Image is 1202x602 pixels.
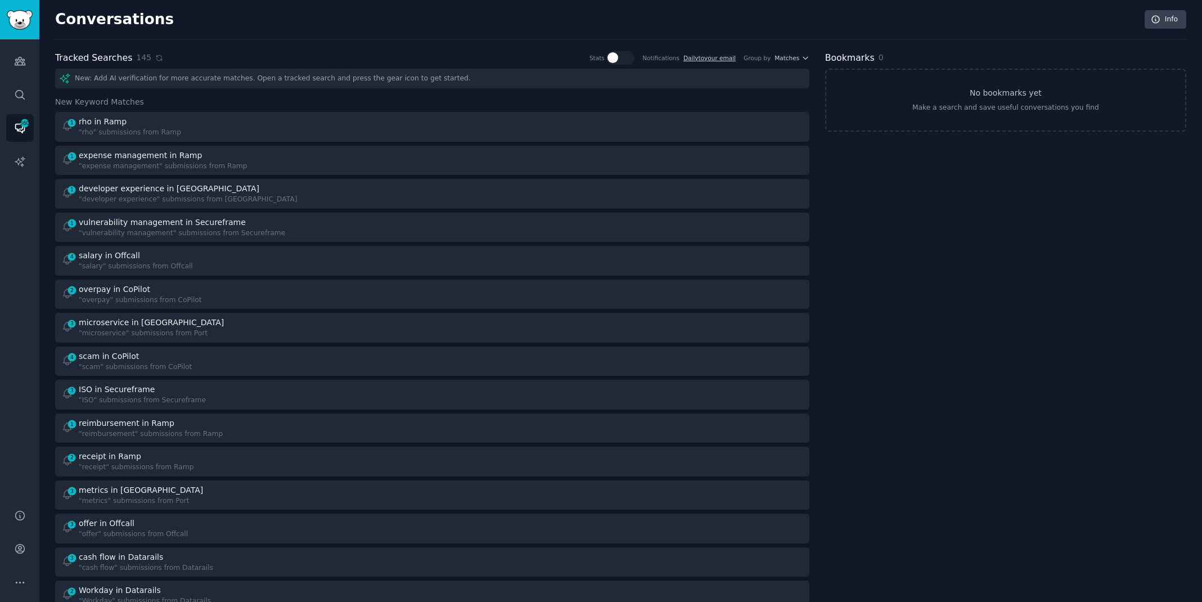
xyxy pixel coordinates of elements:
button: Matches [775,54,809,62]
div: "overpay" submissions from CoPilot [79,295,202,306]
span: 2 [67,286,77,294]
span: 1 [67,420,77,428]
div: microservice in [GEOGRAPHIC_DATA] [79,317,224,329]
a: 560 [6,114,34,142]
span: 3 [67,387,77,394]
h2: Tracked Searches [55,51,132,65]
div: salary in Offcall [79,250,140,262]
a: 3offer in Offcall"offer" submissions from Offcall [55,514,809,543]
span: 560 [20,119,30,127]
div: New: Add AI verification for more accurate matches. Open a tracked search and press the gear icon... [55,69,809,88]
span: 3 [67,320,77,327]
a: No bookmarks yetMake a search and save useful conversations you find [825,69,1186,132]
span: New Keyword Matches [55,96,144,108]
div: offer in Offcall [79,518,134,529]
div: "receipt" submissions from Ramp [79,462,194,473]
a: 1reimbursement in Ramp"reimbursement" submissions from Ramp [55,414,809,443]
img: GummySearch logo [7,10,33,30]
div: metrics in [GEOGRAPHIC_DATA] [79,484,203,496]
a: 2receipt in Ramp"receipt" submissions from Ramp [55,447,809,477]
span: 3 [67,554,77,562]
span: 1 [67,152,77,160]
span: 1 [67,186,77,194]
a: 1rho in Ramp"rho" submissions from Ramp [55,112,809,142]
div: Workday in Datarails [79,585,161,596]
span: 3 [67,487,77,495]
div: "reimbursement" submissions from Ramp [79,429,223,439]
div: "developer experience" submissions from [GEOGRAPHIC_DATA] [79,195,297,205]
div: cash flow in Datarails [79,551,163,563]
div: "expense management" submissions from Ramp [79,161,247,172]
div: vulnerability management in Secureframe [79,217,246,228]
a: Dailytoyour email [683,55,736,61]
div: "metrics" submissions from Port [79,496,205,506]
a: 1developer experience in [GEOGRAPHIC_DATA]"developer experience" submissions from [GEOGRAPHIC_DATA] [55,179,809,209]
div: reimbursement in Ramp [79,417,174,429]
div: receipt in Ramp [79,451,141,462]
div: Make a search and save useful conversations you find [912,103,1099,113]
span: 4 [67,353,77,361]
div: "cash flow" submissions from Datarails [79,563,213,573]
div: "salary" submissions from Offcall [79,262,193,272]
div: developer experience in [GEOGRAPHIC_DATA] [79,183,259,195]
span: 2 [67,587,77,595]
div: rho in Ramp [79,116,127,128]
span: 3 [67,520,77,528]
a: 3ISO in Secureframe"ISO" submissions from Secureframe [55,380,809,410]
span: 4 [67,253,77,260]
a: Info [1145,10,1186,29]
h2: Conversations [55,11,174,29]
a: 2overpay in CoPilot"overpay" submissions from CoPilot [55,280,809,309]
div: ISO in Secureframe [79,384,155,396]
span: 1 [67,219,77,227]
div: overpay in CoPilot [79,284,150,295]
span: Matches [775,54,799,62]
a: 3cash flow in Datarails"cash flow" submissions from Datarails [55,547,809,577]
a: 4salary in Offcall"salary" submissions from Offcall [55,246,809,276]
h2: Bookmarks [825,51,875,65]
span: 2 [67,453,77,461]
a: 1vulnerability management in Secureframe"vulnerability management" submissions from Secureframe [55,213,809,242]
span: 145 [136,52,151,64]
div: Group by [744,54,771,62]
div: "vulnerability management" submissions from Secureframe [79,228,285,239]
div: "microservice" submissions from Port [79,329,226,339]
div: "scam" submissions from CoPilot [79,362,192,372]
a: 1expense management in Ramp"expense management" submissions from Ramp [55,146,809,176]
a: 3metrics in [GEOGRAPHIC_DATA]"metrics" submissions from Port [55,480,809,510]
div: "ISO" submissions from Secureframe [79,396,206,406]
div: Notifications [642,54,679,62]
span: 0 [879,53,884,62]
a: 3microservice in [GEOGRAPHIC_DATA]"microservice" submissions from Port [55,313,809,343]
div: Stats [589,54,605,62]
span: 1 [67,119,77,127]
div: "rho" submissions from Ramp [79,128,181,138]
div: "offer" submissions from Offcall [79,529,188,540]
div: expense management in Ramp [79,150,202,161]
div: scam in CoPilot [79,351,139,362]
h3: No bookmarks yet [970,87,1042,99]
a: 4scam in CoPilot"scam" submissions from CoPilot [55,347,809,376]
